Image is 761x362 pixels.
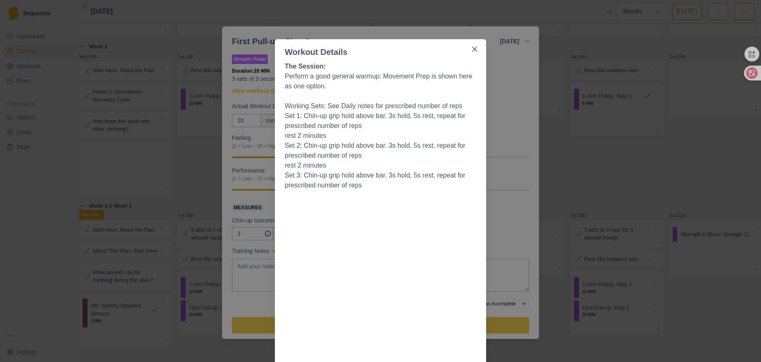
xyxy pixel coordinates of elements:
[468,43,481,56] button: Close
[285,141,476,161] p: Set 2: Chin-up grip hold above bar. 3s hold, 5s rest, repeat for prescribed number of reps
[285,63,326,70] strong: The Session:
[285,101,476,111] p: Working Sets: See Daily notes for prescribed number of reps
[285,111,476,131] p: Set 1: Chin-up grip hold above bar. 3s hold, 5s rest, repeat for prescribed number of reps
[285,161,476,170] p: rest 2 minutes
[285,170,476,190] p: Set 3: Chin-up grip hold above bar. 3s hold, 5s rest, repeat for prescribed number of reps
[285,131,476,141] p: rest 2 minutes
[285,71,476,91] p: Perform a good general warmup: Movement Prep is shown here as one option.
[275,39,486,58] header: Workout Details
